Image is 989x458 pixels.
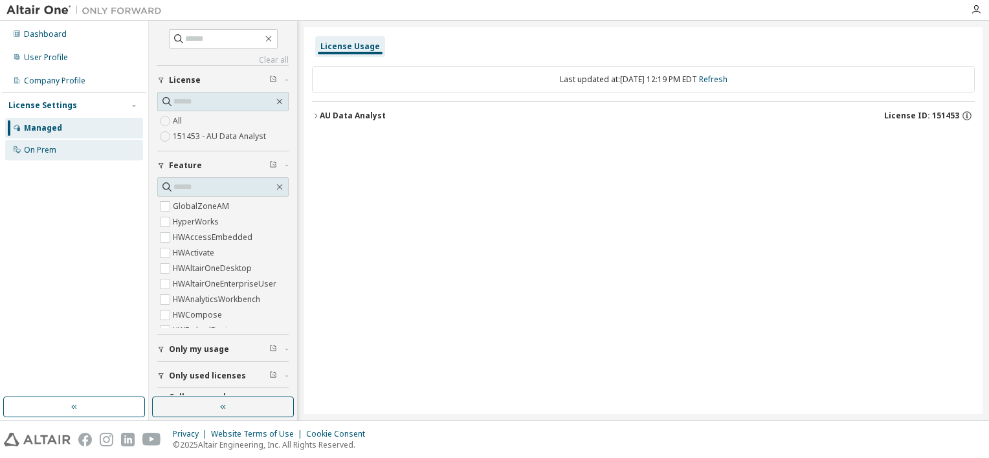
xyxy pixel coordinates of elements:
label: HWAccessEmbedded [173,230,255,245]
img: altair_logo.svg [4,433,71,446]
label: HWAltairOneEnterpriseUser [173,276,279,292]
span: Clear filter [269,371,277,381]
label: HWAnalyticsWorkbench [173,292,263,307]
img: youtube.svg [142,433,161,446]
span: Only used licenses [169,371,246,381]
label: HWEmbedBasic [173,323,234,338]
label: HWCompose [173,307,225,323]
span: Clear filter [269,75,277,85]
div: Cookie Consent [306,429,373,439]
span: License [169,75,201,85]
div: User Profile [24,52,68,63]
img: linkedin.svg [121,433,135,446]
div: Dashboard [24,29,67,39]
div: AU Data Analyst [320,111,386,121]
span: Only my usage [169,344,229,354]
button: Feature [157,151,289,180]
div: Company Profile [24,76,85,86]
img: Altair One [6,4,168,17]
label: All [173,113,184,129]
span: License ID: 151453 [884,111,959,121]
span: Clear filter [269,160,277,171]
div: Managed [24,123,62,133]
span: Feature [169,160,202,171]
label: GlobalZoneAM [173,199,232,214]
a: Refresh [699,74,728,85]
label: HWAltairOneDesktop [173,261,254,276]
div: License Usage [320,41,380,52]
a: Clear all [157,55,289,65]
span: Clear filter [269,344,277,354]
span: Collapse on share string [169,392,269,413]
label: HWActivate [173,245,217,261]
div: On Prem [24,145,56,155]
p: © 2025 Altair Engineering, Inc. All Rights Reserved. [173,439,373,450]
div: Privacy [173,429,211,439]
img: facebook.svg [78,433,92,446]
div: Website Terms of Use [211,429,306,439]
label: HyperWorks [173,214,221,230]
button: Only my usage [157,335,289,364]
button: License [157,66,289,94]
button: Only used licenses [157,362,289,390]
div: License Settings [8,100,77,111]
button: AU Data AnalystLicense ID: 151453 [312,102,975,130]
div: Last updated at: [DATE] 12:19 PM EDT [312,66,975,93]
img: instagram.svg [100,433,113,446]
label: 151453 - AU Data Analyst [173,129,269,144]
